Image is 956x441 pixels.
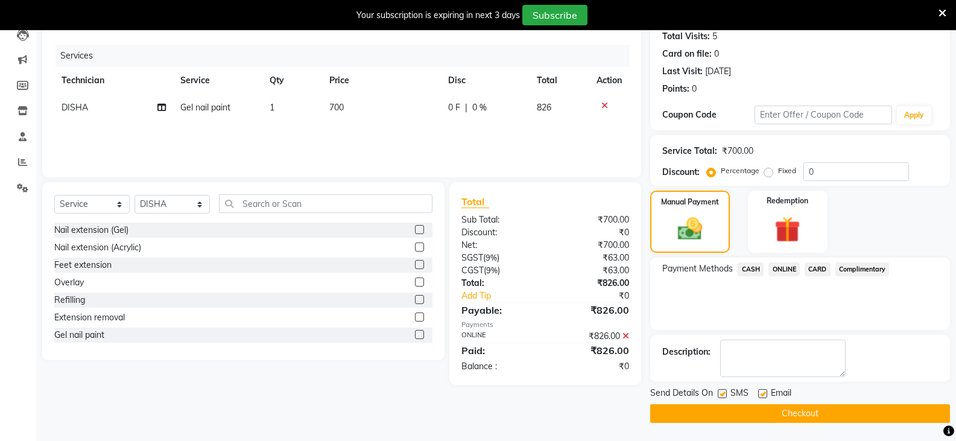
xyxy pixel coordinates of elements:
label: Manual Payment [661,197,719,208]
th: Action [589,67,629,94]
div: ₹0 [561,290,638,302]
div: ( ) [452,264,545,277]
div: Payable: [452,303,545,317]
span: Complimentary [835,262,890,276]
label: Percentage [721,165,759,176]
th: Qty [262,67,322,94]
th: Disc [441,67,530,94]
div: Extension removal [54,311,125,324]
span: DISHA [62,102,88,113]
div: Overlay [54,276,84,289]
span: Gel nail paint [180,102,230,113]
th: Price [322,67,440,94]
div: ₹700.00 [545,239,638,252]
div: ₹0 [545,360,638,373]
div: Description: [662,346,711,358]
div: ₹826.00 [545,277,638,290]
span: SMS [730,387,749,402]
div: ₹0 [545,226,638,239]
div: ₹63.00 [545,264,638,277]
span: 1 [270,102,274,113]
div: Total Visits: [662,30,710,43]
div: Total: [452,277,545,290]
div: ₹63.00 [545,252,638,264]
span: 9% [486,265,498,275]
span: 826 [537,102,551,113]
span: SGST [461,252,483,263]
button: Subscribe [522,5,587,25]
span: CGST [461,265,484,276]
img: _cash.svg [670,215,710,243]
div: ONLINE [452,330,545,343]
label: Redemption [767,195,808,206]
input: Search or Scan [219,194,432,213]
div: Paid: [452,343,545,358]
div: Discount: [662,166,700,179]
span: Total [461,195,489,208]
div: Payments [461,320,629,330]
div: 0 [714,48,719,60]
span: Send Details On [650,387,713,402]
div: Card on file: [662,48,712,60]
div: Gel nail paint [54,329,104,341]
div: ₹700.00 [545,214,638,226]
div: Feet extension [54,259,112,271]
div: ₹826.00 [545,330,638,343]
button: Apply [897,106,931,124]
div: ₹700.00 [722,145,753,157]
div: Services [55,45,638,67]
div: Coupon Code [662,109,754,121]
div: Discount: [452,226,545,239]
span: 700 [329,102,344,113]
div: [DATE] [705,65,731,78]
input: Enter Offer / Coupon Code [755,106,892,124]
div: Service Total: [662,145,717,157]
div: Nail extension (Acrylic) [54,241,141,254]
label: Fixed [778,165,796,176]
div: Refilling [54,294,85,306]
div: Sub Total: [452,214,545,226]
a: Add Tip [452,290,561,302]
button: Checkout [650,404,950,423]
div: ₹826.00 [545,303,638,317]
span: 0 F [448,101,460,114]
div: ₹826.00 [545,343,638,358]
img: _gift.svg [767,214,808,246]
div: 0 [692,83,697,95]
span: Payment Methods [662,262,733,275]
div: Your subscription is expiring in next 3 days [356,9,520,22]
div: Last Visit: [662,65,703,78]
div: Balance : [452,360,545,373]
span: CASH [738,262,764,276]
div: 5 [712,30,717,43]
div: Nail extension (Gel) [54,224,128,236]
th: Technician [54,67,173,94]
div: Net: [452,239,545,252]
span: ONLINE [768,262,800,276]
span: | [465,101,467,114]
div: ( ) [452,252,545,264]
span: 0 % [472,101,487,114]
span: Email [771,387,791,402]
div: Points: [662,83,689,95]
th: Service [173,67,262,94]
th: Total [530,67,589,94]
span: 9% [486,253,497,262]
span: CARD [805,262,831,276]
